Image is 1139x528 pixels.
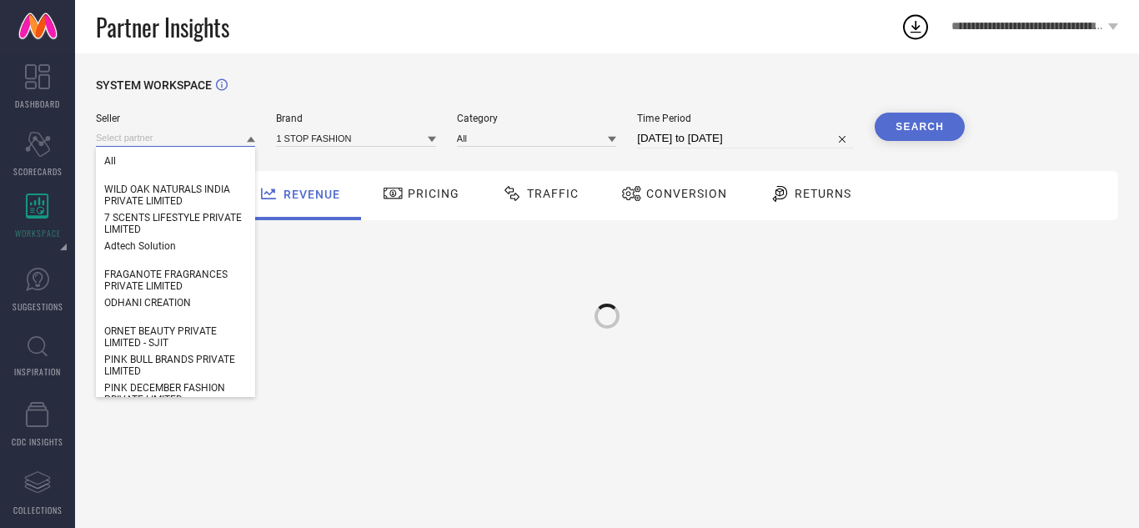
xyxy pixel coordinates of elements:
span: SUGGESTIONS [13,300,63,313]
div: FRAGANOTE FRAGRANCES PRIVATE LIMITED [96,260,255,300]
div: Adtech Solution [96,232,255,260]
div: ORNET BEAUTY PRIVATE LIMITED - SJIT [96,317,255,357]
span: Revenue [283,188,340,201]
div: ODHANI CREATION [96,289,255,317]
div: PINK BULL BRANDS PRIVATE LIMITED [96,345,255,385]
span: 7 SCENTS LIFESTYLE PRIVATE LIMITED [104,212,247,235]
span: WILD OAK NATURALS INDIA PRIVATE LIMITED [104,184,247,207]
div: Open download list [901,12,931,42]
span: Conversion [646,187,727,200]
span: SCORECARDS [13,165,63,178]
div: WILD OAK NATURALS INDIA PRIVATE LIMITED [96,175,255,215]
span: All [104,155,116,167]
span: DASHBOARD [15,98,60,110]
span: Traffic [527,187,579,200]
span: Seller [96,113,255,124]
span: Pricing [408,187,459,200]
span: WORKSPACE [15,227,61,239]
span: PINK BULL BRANDS PRIVATE LIMITED [104,354,247,377]
span: ORNET BEAUTY PRIVATE LIMITED - SJIT [104,325,247,349]
div: All [96,147,255,175]
div: PINK DECEMBER FASHION PRIVATE LIMITED [96,374,255,414]
span: COLLECTIONS [13,504,63,516]
span: Category [457,113,616,124]
span: SYSTEM WORKSPACE [96,78,212,92]
span: Time Period [637,113,854,124]
button: Search [875,113,965,141]
span: Adtech Solution [104,240,176,252]
span: PINK DECEMBER FASHION PRIVATE LIMITED [104,382,247,405]
span: Brand [276,113,435,124]
span: FRAGANOTE FRAGRANCES PRIVATE LIMITED [104,269,247,292]
span: Partner Insights [96,10,229,44]
div: 7 SCENTS LIFESTYLE PRIVATE LIMITED [96,204,255,244]
span: Returns [795,187,851,200]
input: Select time period [637,128,854,148]
span: CDC INSIGHTS [12,435,63,448]
span: ODHANI CREATION [104,297,191,309]
span: INSPIRATION [14,365,61,378]
input: Select partner [96,129,255,147]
